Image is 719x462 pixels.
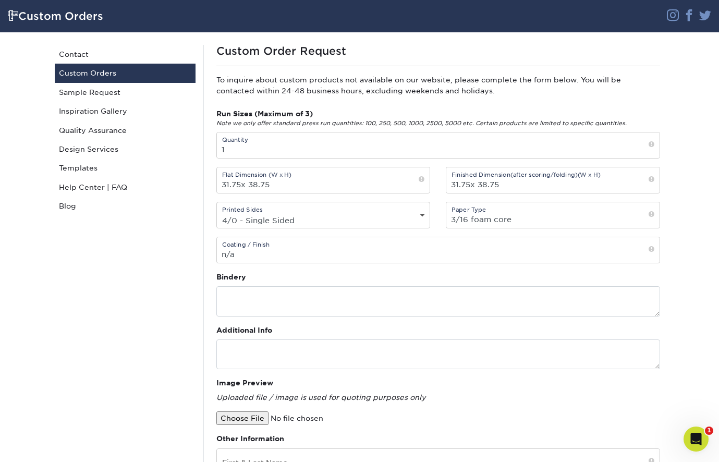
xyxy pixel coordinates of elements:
iframe: Intercom live chat [684,427,709,452]
strong: Image Preview [216,379,273,387]
p: To inquire about custom products not available on our website, please complete the form below. Yo... [216,75,660,96]
a: Inspiration Gallery [55,102,196,120]
em: Uploaded file / image is used for quoting purposes only [216,393,425,402]
h1: Custom Order Request [216,45,660,57]
a: Blog [55,197,196,215]
a: Help Center | FAQ [55,178,196,197]
a: Custom Orders [55,64,196,82]
strong: Bindery [216,273,246,281]
a: Design Services [55,140,196,159]
a: Templates [55,159,196,177]
em: Note we only offer standard press run quantities: 100, 250, 500, 1000, 2500, 5000 etc. Certain pr... [216,120,627,127]
a: Sample Request [55,83,196,102]
a: Quality Assurance [55,121,196,140]
strong: Additional Info [216,326,272,334]
a: Contact [55,45,196,64]
span: 1 [705,427,713,435]
strong: Run Sizes (Maximum of 3) [216,110,313,118]
strong: Other Information [216,434,284,443]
